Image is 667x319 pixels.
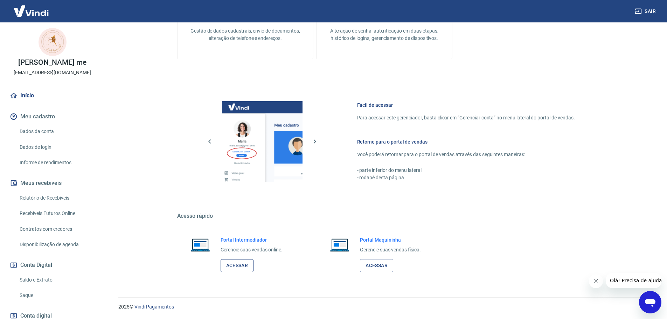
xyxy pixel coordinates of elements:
[221,259,254,272] a: Acessar
[328,27,441,42] p: Alteração de senha, autenticação em duas etapas, histórico de logins, gerenciamento de dispositivos.
[17,222,96,236] a: Contratos com credores
[17,191,96,205] a: Relatório de Recebíveis
[357,114,575,122] p: Para acessar este gerenciador, basta clicar em “Gerenciar conta” no menu lateral do portal de ven...
[357,138,575,145] h6: Retorne para o portal de vendas
[14,69,91,76] p: [EMAIL_ADDRESS][DOMAIN_NAME]
[221,246,283,254] p: Gerencie suas vendas online.
[221,236,283,243] h6: Portal Intermediador
[17,237,96,252] a: Disponibilização de agenda
[357,102,575,109] h6: Fácil de acessar
[17,273,96,287] a: Saldo e Extrato
[357,167,575,174] p: - parte inferior do menu lateral
[589,274,603,288] iframe: Fechar mensagem
[186,236,215,253] img: Imagem de um notebook aberto
[177,213,592,220] h5: Acesso rápido
[39,28,67,56] img: 3c9589af-e2a2-4b8f-828c-a102cd623b68.jpeg
[17,140,96,154] a: Dados de login
[4,5,59,11] span: Olá! Precisa de ajuda?
[189,27,302,42] p: Gestão de dados cadastrais, envio de documentos, alteração de telefone e endereços.
[118,303,650,311] p: 2025 ©
[17,288,96,303] a: Saque
[357,174,575,181] p: - rodapé desta página
[639,291,661,313] iframe: Botão para abrir a janela de mensagens
[17,155,96,170] a: Informe de rendimentos
[8,175,96,191] button: Meus recebíveis
[8,88,96,103] a: Início
[360,236,421,243] h6: Portal Maquininha
[8,257,96,273] button: Conta Digital
[8,0,54,22] img: Vindi
[325,236,354,253] img: Imagem de um notebook aberto
[8,109,96,124] button: Meu cadastro
[222,101,303,182] img: Imagem da dashboard mostrando o botão de gerenciar conta na sidebar no lado esquerdo
[134,304,174,310] a: Vindi Pagamentos
[17,206,96,221] a: Recebíveis Futuros Online
[606,273,661,288] iframe: Mensagem da empresa
[360,246,421,254] p: Gerencie suas vendas física.
[17,124,96,139] a: Dados da conta
[357,151,575,158] p: Você poderá retornar para o portal de vendas através das seguintes maneiras:
[18,59,86,66] p: [PERSON_NAME] me
[633,5,659,18] button: Sair
[360,259,393,272] a: Acessar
